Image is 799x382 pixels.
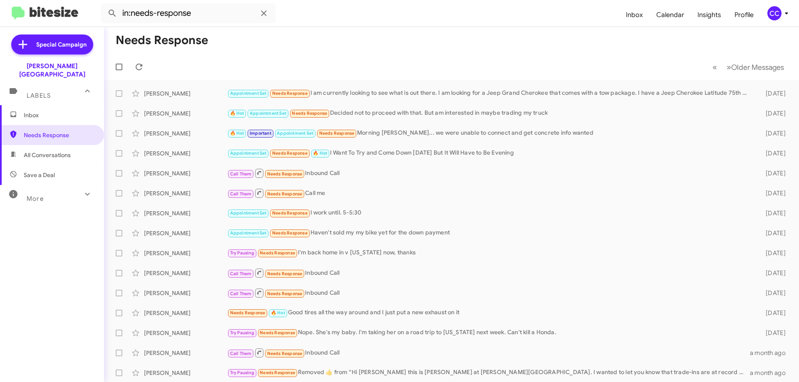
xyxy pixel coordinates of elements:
[250,131,271,136] span: Important
[27,195,44,202] span: More
[752,269,792,277] div: [DATE]
[752,289,792,297] div: [DATE]
[727,62,731,72] span: »
[728,3,760,27] a: Profile
[227,168,752,178] div: Inbound Call
[267,191,303,197] span: Needs Response
[750,369,792,377] div: a month ago
[752,309,792,317] div: [DATE]
[752,329,792,337] div: [DATE]
[230,230,267,236] span: Appointment Set
[227,248,752,258] div: I'm back home in v [US_STATE] now, thanks
[260,330,295,335] span: Needs Response
[144,149,227,158] div: [PERSON_NAME]
[227,268,752,278] div: Inbound Call
[24,151,71,159] span: All Conversations
[227,148,752,158] div: I Want To Try and Come Down [DATE] But It Will Have to Be Evening
[227,208,752,218] div: I work until. 5-5:30
[250,111,286,116] span: Appointment Set
[24,171,55,179] span: Save a Deal
[230,150,267,156] span: Appointment Set
[731,63,784,72] span: Older Messages
[230,131,244,136] span: 🔥 Hot
[767,6,782,20] div: CC
[144,129,227,138] div: [PERSON_NAME]
[272,91,308,96] span: Needs Response
[36,40,87,49] span: Special Campaign
[760,6,790,20] button: CC
[227,89,752,98] div: I am currently looking to see what is out there. I am looking for a Jeep Grand Cherokee that come...
[144,169,227,177] div: [PERSON_NAME]
[230,271,252,276] span: Call Them
[752,249,792,257] div: [DATE]
[619,3,650,27] a: Inbox
[267,171,303,177] span: Needs Response
[267,351,303,356] span: Needs Response
[144,229,227,237] div: [PERSON_NAME]
[750,349,792,357] div: a month ago
[144,289,227,297] div: [PERSON_NAME]
[271,310,285,315] span: 🔥 Hot
[144,329,227,337] div: [PERSON_NAME]
[116,34,208,47] h1: Needs Response
[230,171,252,177] span: Call Them
[292,111,327,116] span: Needs Response
[11,35,93,54] a: Special Campaign
[752,129,792,138] div: [DATE]
[227,368,750,377] div: Removed ‌👍‌ from “ Hi [PERSON_NAME] this is [PERSON_NAME] at [PERSON_NAME][GEOGRAPHIC_DATA]. I wa...
[227,128,752,138] div: Morning [PERSON_NAME]... we were unable to connect and get concrete info wanted
[319,131,355,136] span: Needs Response
[313,150,327,156] span: 🔥 Hot
[272,210,308,216] span: Needs Response
[752,229,792,237] div: [DATE]
[708,59,789,76] nav: Page navigation example
[230,330,254,335] span: Try Pausing
[722,59,789,76] button: Next
[144,249,227,257] div: [PERSON_NAME]
[707,59,722,76] button: Previous
[752,89,792,98] div: [DATE]
[712,62,717,72] span: «
[230,210,267,216] span: Appointment Set
[144,189,227,197] div: [PERSON_NAME]
[227,347,750,358] div: Inbound Call
[267,271,303,276] span: Needs Response
[227,308,752,318] div: Good tires all the way around and I just put a new exhaust on it
[144,269,227,277] div: [PERSON_NAME]
[24,131,94,139] span: Needs Response
[752,209,792,217] div: [DATE]
[144,349,227,357] div: [PERSON_NAME]
[144,89,227,98] div: [PERSON_NAME]
[260,250,295,256] span: Needs Response
[272,230,308,236] span: Needs Response
[230,111,244,116] span: 🔥 Hot
[27,92,51,99] span: Labels
[260,370,295,375] span: Needs Response
[277,131,313,136] span: Appointment Set
[227,328,752,338] div: Nope. She's my baby. I'm taking her on a road trip to [US_STATE] next week. Can't kill a Honda.
[227,188,752,198] div: Call me
[230,250,254,256] span: Try Pausing
[24,111,94,119] span: Inbox
[752,109,792,118] div: [DATE]
[230,291,252,296] span: Call Them
[691,3,728,27] a: Insights
[752,189,792,197] div: [DATE]
[227,228,752,238] div: Haven't sold my my bike yet for the down payment
[230,191,252,197] span: Call Them
[144,109,227,118] div: [PERSON_NAME]
[230,370,254,375] span: Try Pausing
[272,150,308,156] span: Needs Response
[230,91,267,96] span: Appointment Set
[144,369,227,377] div: [PERSON_NAME]
[650,3,691,27] a: Calendar
[101,3,275,23] input: Search
[752,169,792,177] div: [DATE]
[267,291,303,296] span: Needs Response
[227,108,752,118] div: Decided not to proceed with that. But am interested in maybe trading my truck
[144,209,227,217] div: [PERSON_NAME]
